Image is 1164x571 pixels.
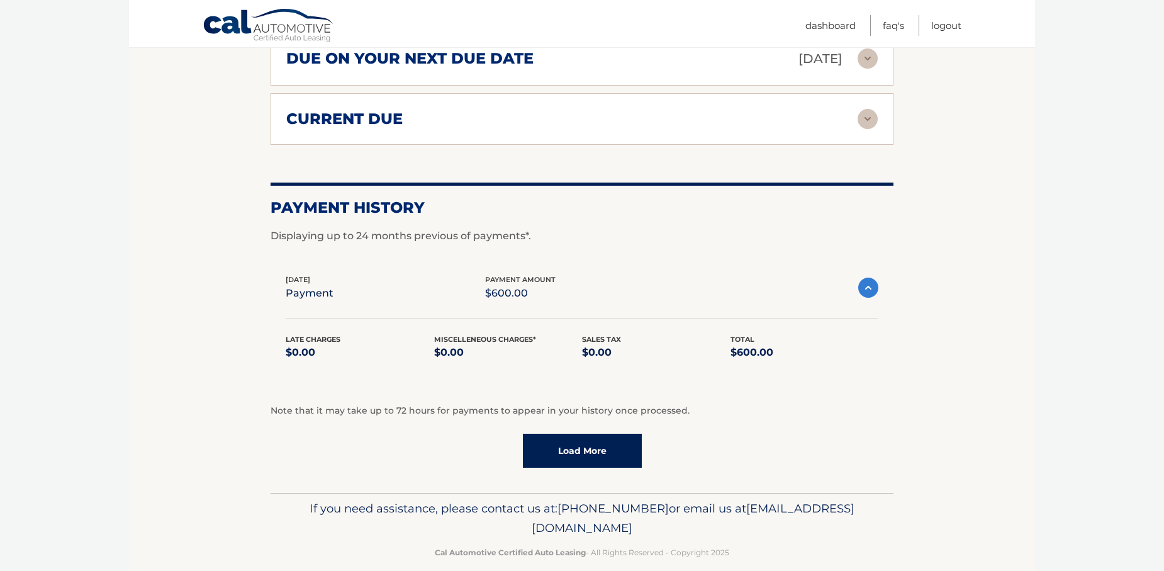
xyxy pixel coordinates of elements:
img: accordion-rest.svg [858,48,878,69]
span: Miscelleneous Charges* [434,335,536,344]
p: Note that it may take up to 72 hours for payments to appear in your history once processed. [271,404,893,419]
a: Logout [931,15,961,36]
span: [PHONE_NUMBER] [557,501,669,516]
strong: Cal Automotive Certified Auto Leasing [435,548,586,557]
p: Displaying up to 24 months previous of payments*. [271,229,893,244]
a: FAQ's [883,15,904,36]
p: - All Rights Reserved - Copyright 2025 [279,546,885,559]
span: Late Charges [286,335,340,344]
img: accordion-active.svg [858,278,878,298]
span: [DATE] [286,275,310,284]
span: Sales Tax [582,335,621,344]
h2: current due [286,110,403,128]
p: If you need assistance, please contact us at: or email us at [279,499,885,539]
span: payment amount [485,275,556,284]
a: Load More [523,434,642,468]
p: $0.00 [582,344,730,361]
a: Cal Automotive [203,8,335,45]
p: $0.00 [434,344,583,361]
p: payment [286,285,333,302]
h2: due on your next due date [286,49,534,68]
span: Total [730,335,754,344]
p: $0.00 [286,344,434,361]
p: $600.00 [730,344,879,361]
img: accordion-rest.svg [858,109,878,129]
a: Dashboard [805,15,856,36]
h2: Payment History [271,198,893,217]
p: $600.00 [485,285,556,302]
p: [DATE] [798,48,842,70]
